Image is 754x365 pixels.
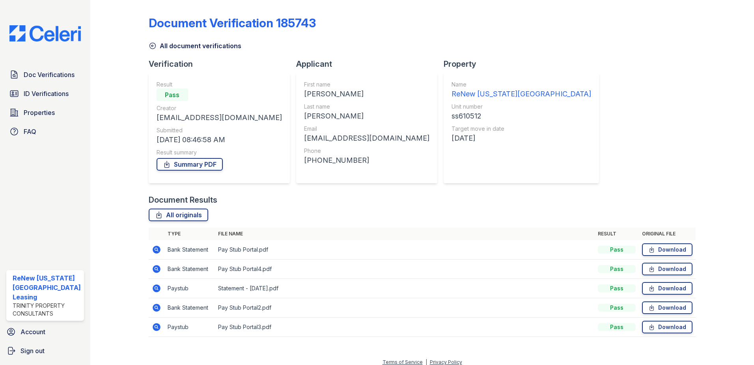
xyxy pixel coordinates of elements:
div: Pass [598,323,636,331]
div: ReNew [US_STATE][GEOGRAPHIC_DATA] [452,88,591,100]
div: Pass [598,284,636,292]
a: ID Verifications [6,86,84,102]
span: ID Verifications [24,89,69,98]
div: [PHONE_NUMBER] [304,155,429,166]
div: Document Verification 185743 [149,16,316,30]
th: Result [595,228,639,240]
div: Target move in date [452,125,591,133]
div: Result [157,81,282,88]
div: ReNew [US_STATE][GEOGRAPHIC_DATA] Leasing [13,273,81,302]
td: Pay Stub Portal2.pdf [215,298,595,318]
td: Statement - [DATE].pdf [215,279,595,298]
td: Pay Stub Portal4.pdf [215,260,595,279]
th: File name [215,228,595,240]
th: Type [164,228,215,240]
a: Sign out [3,343,87,359]
div: Trinity Property Consultants [13,302,81,318]
a: FAQ [6,124,84,139]
div: Property [444,58,605,70]
div: [PERSON_NAME] [304,88,429,100]
div: [DATE] 08:46:58 AM [157,134,282,145]
a: Download [642,263,692,275]
td: Paystub [164,279,215,298]
div: Last name [304,103,429,111]
div: Submitted [157,126,282,134]
td: Pay Stub Portal3.pdf [215,318,595,337]
div: Name [452,81,591,88]
a: All originals [149,209,208,221]
span: Properties [24,108,55,117]
a: Privacy Policy [430,359,462,365]
a: Terms of Service [383,359,423,365]
a: Download [642,321,692,333]
td: Bank Statement [164,298,215,318]
div: Pass [598,304,636,312]
div: Pass [598,265,636,273]
span: FAQ [24,127,36,136]
a: Account [3,324,87,340]
td: Pay Stub Portal.pdf [215,240,595,260]
div: Result summary [157,149,282,156]
span: Doc Verifications [24,70,75,79]
a: All document verifications [149,41,241,51]
span: Account [21,327,45,337]
div: [EMAIL_ADDRESS][DOMAIN_NAME] [157,112,282,123]
a: Name ReNew [US_STATE][GEOGRAPHIC_DATA] [452,81,591,100]
a: Download [642,243,692,256]
div: Creator [157,104,282,112]
span: Sign out [21,346,45,356]
div: [EMAIL_ADDRESS][DOMAIN_NAME] [304,133,429,144]
div: Pass [598,246,636,254]
a: Doc Verifications [6,67,84,83]
a: Download [642,282,692,295]
div: | [426,359,427,365]
div: Document Results [149,194,217,205]
td: Bank Statement [164,260,215,279]
th: Original file [639,228,696,240]
div: Unit number [452,103,591,111]
td: Bank Statement [164,240,215,260]
td: Paystub [164,318,215,337]
div: Phone [304,147,429,155]
img: CE_Logo_Blue-a8612792a0a2168367f1c8372b55b34899dd931a85d93a1a3d3e32e68fde9ad4.png [3,25,87,41]
div: First name [304,81,429,88]
div: Pass [157,88,188,101]
div: [DATE] [452,133,591,144]
div: ss610512 [452,111,591,122]
div: Verification [149,58,296,70]
div: Email [304,125,429,133]
div: Applicant [296,58,444,70]
div: [PERSON_NAME] [304,111,429,122]
a: Summary PDF [157,158,223,171]
a: Download [642,301,692,314]
a: Properties [6,105,84,120]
